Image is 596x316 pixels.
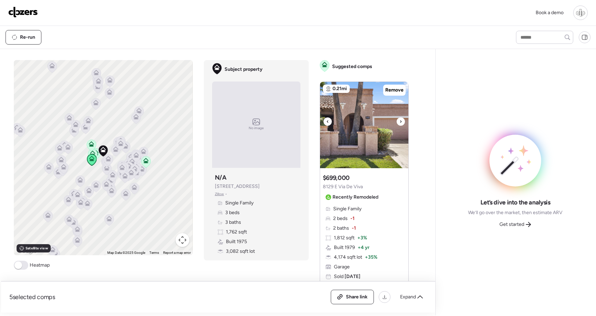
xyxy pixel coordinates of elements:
span: Let’s dive into the analysis [480,198,550,207]
span: Recently Remodeled [332,194,378,201]
span: [STREET_ADDRESS] [215,183,260,190]
span: Map Data ©2025 Google [107,251,145,255]
a: Report a map error [163,251,191,255]
span: 8129 E Via De Viva [323,183,363,190]
span: 1,812 sqft [334,234,355,241]
span: Book a demo [536,10,564,16]
span: 0.21mi [332,85,347,92]
span: We’ll go over the market, then estimate ARV [468,209,563,216]
span: Suggested comps [332,63,372,70]
span: 2 beds [333,215,348,222]
span: • [225,191,227,197]
span: Expand [400,294,416,300]
h3: N/A [215,173,227,182]
span: + 4 yr [358,244,369,251]
img: Logo [8,7,38,18]
span: -1 [352,225,356,232]
button: Map camera controls [176,233,189,247]
span: Single Family [333,205,361,212]
span: + 35% [365,254,377,261]
span: Built 1979 [334,244,355,251]
span: Built 1975 [226,238,247,245]
img: Google [16,246,38,255]
span: Sold [334,273,360,280]
span: [DATE] [344,274,360,279]
span: 2 baths [333,225,349,232]
span: Subject property [225,66,262,73]
span: No image [249,125,264,131]
h3: $699,000 [323,174,350,182]
span: Zillow [215,191,224,197]
span: -1 [350,215,355,222]
span: 5 selected comps [9,293,55,301]
span: Satellite view [26,246,48,251]
span: Get started [499,221,524,228]
span: 3,082 sqft lot [226,248,255,255]
a: Open this area in Google Maps (opens a new window) [16,246,38,255]
span: Re-run [20,34,35,41]
a: Terms (opens in new tab) [149,251,159,255]
span: 4,174 sqft lot [334,254,362,261]
span: Heatmap [30,262,50,269]
span: Remove [385,87,404,94]
span: 3 baths [225,219,241,226]
span: Share link [346,294,368,300]
span: Single Family [225,200,254,207]
span: + 3% [357,234,367,241]
span: 3 beds [225,209,240,216]
span: 1,762 sqft [226,229,247,236]
span: Garage [334,264,350,270]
